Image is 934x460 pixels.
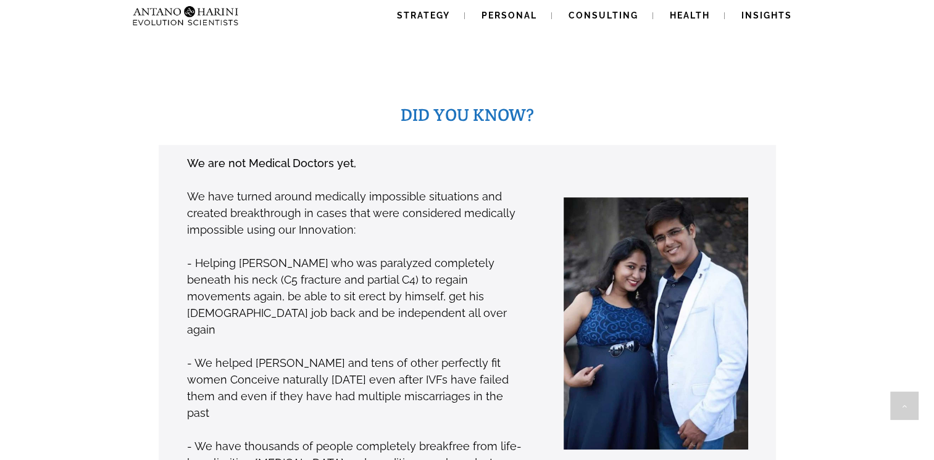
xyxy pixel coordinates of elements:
span: Consulting [569,10,638,20]
p: - Helping [PERSON_NAME] who was paralyzed completely beneath his neck (C5 fracture and partial C4... [187,255,525,338]
span: Strategy [397,10,450,20]
p: We have turned around medically impossible situations and created breakthrough in cases that were... [187,188,525,238]
span: DID YOU KNOW? [401,104,534,126]
span: Health [670,10,710,20]
strong: We are not Medical Doctors yet, [187,157,356,170]
p: - We helped [PERSON_NAME] and tens of other perfectly fit women Conceive naturally [DATE] even af... [187,355,525,421]
span: Personal [482,10,537,20]
span: Insights [741,10,792,20]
